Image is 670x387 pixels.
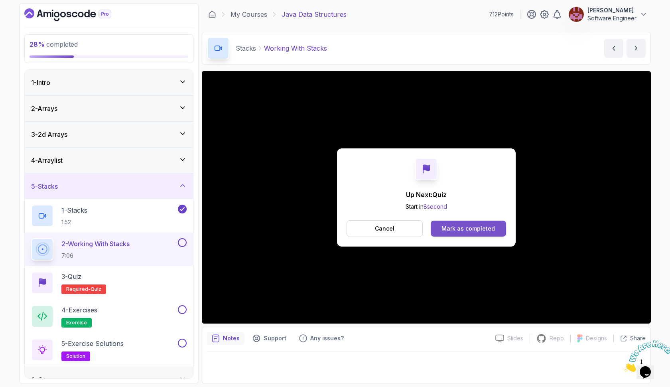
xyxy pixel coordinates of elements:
p: Cancel [375,225,394,233]
span: completed [30,40,78,48]
span: 8 second [424,203,447,210]
p: Start in [406,203,447,211]
p: Java Data Structures [282,10,347,19]
span: quiz [91,286,101,292]
p: Software Engineer [587,14,636,22]
p: Stacks [236,43,256,53]
p: Working With Stacks [264,43,327,53]
p: Up Next: Quiz [406,190,447,199]
h3: 6 - Queues [31,375,61,385]
p: 1:52 [61,218,87,226]
h3: 1 - Intro [31,78,50,87]
button: notes button [207,332,244,345]
p: Notes [223,334,240,342]
button: next content [627,39,646,58]
button: Cancel [347,220,423,237]
h3: 5 - Stacks [31,182,58,191]
p: 5 - Exercise Solutions [61,339,124,348]
p: 712 Points [489,10,514,18]
p: Designs [586,334,607,342]
button: Mark as completed [431,221,506,237]
button: previous content [604,39,623,58]
p: 3 - Quiz [61,272,81,281]
h3: 3 - 2d Arrays [31,130,67,139]
p: Slides [507,334,523,342]
button: user profile image[PERSON_NAME]Software Engineer [568,6,648,22]
button: Feedback button [294,332,349,345]
iframe: chat widget [621,337,670,375]
p: Any issues? [310,334,344,342]
p: [PERSON_NAME] [587,6,636,14]
button: 3-2d Arrays [25,122,193,147]
span: 28 % [30,40,45,48]
p: Repo [550,334,564,342]
button: Share [613,334,646,342]
p: 4 - Exercises [61,305,97,315]
span: solution [66,353,85,359]
span: exercise [66,320,87,326]
a: Dashboard [24,8,130,21]
h3: 4 - Arraylist [31,156,63,165]
button: 5-Exercise Solutionssolution [31,339,187,361]
p: 7:06 [61,252,130,260]
iframe: 2 - Working with Stacks [202,71,651,324]
button: Support button [248,332,291,345]
a: Dashboard [208,10,216,18]
p: 2 - Working With Stacks [61,239,130,249]
button: 3-QuizRequired-quiz [31,272,187,294]
span: 1 [3,3,6,10]
p: Support [264,334,286,342]
button: 1-Intro [25,70,193,95]
a: My Courses [231,10,267,19]
span: Required- [66,286,91,292]
button: 4-Arraylist [25,148,193,173]
button: 4-Exercisesexercise [31,305,187,328]
p: 1 - Stacks [61,205,87,215]
button: 5-Stacks [25,174,193,199]
img: user profile image [569,7,584,22]
p: Share [630,334,646,342]
button: 2-Working With Stacks7:06 [31,238,187,261]
div: Mark as completed [441,225,495,233]
button: 2-Arrays [25,96,193,121]
img: Chat attention grabber [3,3,53,35]
button: 1-Stacks1:52 [31,205,187,227]
h3: 2 - Arrays [31,104,57,113]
